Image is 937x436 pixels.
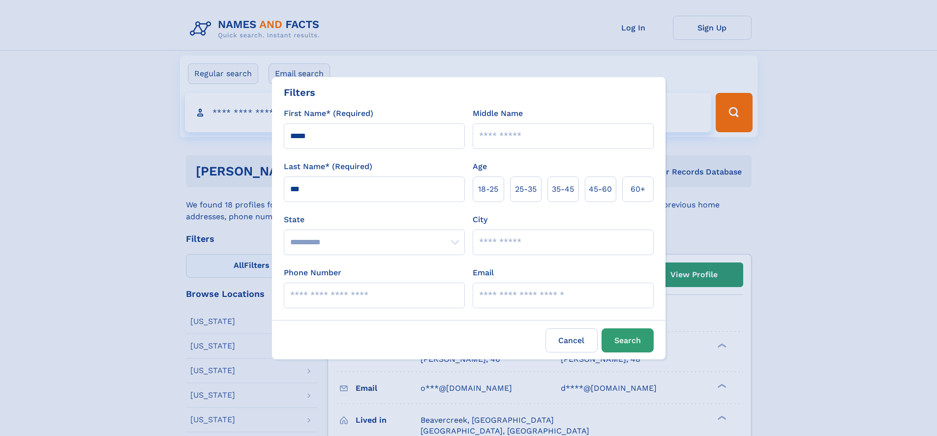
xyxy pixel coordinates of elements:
[473,214,487,226] label: City
[284,161,372,173] label: Last Name* (Required)
[473,108,523,119] label: Middle Name
[284,267,341,279] label: Phone Number
[515,183,537,195] span: 25‑35
[473,161,487,173] label: Age
[602,328,654,352] button: Search
[473,267,494,279] label: Email
[631,183,645,195] span: 60+
[589,183,612,195] span: 45‑60
[284,214,465,226] label: State
[545,328,598,352] label: Cancel
[552,183,574,195] span: 35‑45
[284,85,315,100] div: Filters
[478,183,498,195] span: 18‑25
[284,108,373,119] label: First Name* (Required)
